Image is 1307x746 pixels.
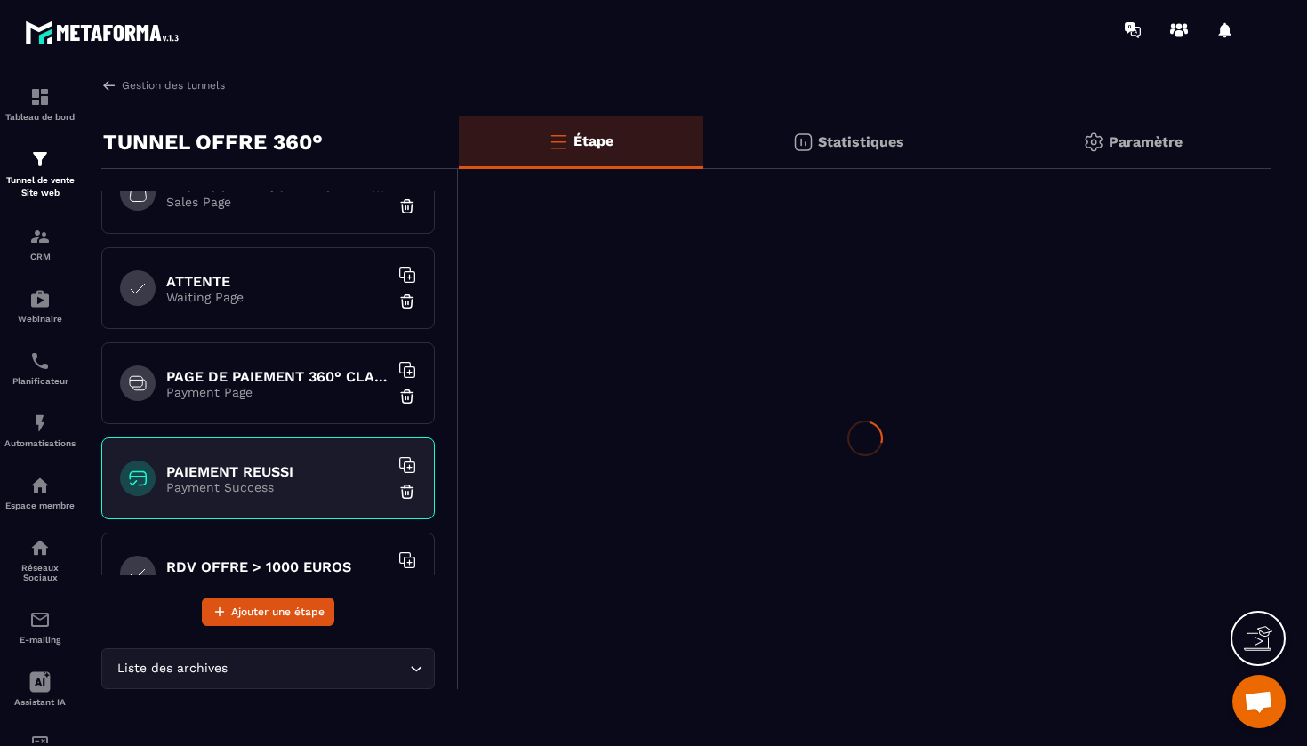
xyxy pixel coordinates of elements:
[398,388,416,405] img: trash
[29,609,51,630] img: email
[4,376,76,386] p: Planificateur
[166,195,389,209] p: Sales Page
[103,124,323,160] p: TUNNEL OFFRE 360°
[166,575,389,590] p: Appointment Scheduling
[4,596,76,658] a: emailemailE-mailing
[792,132,814,153] img: stats.20deebd0.svg
[4,524,76,596] a: social-networksocial-networkRéseaux Sociaux
[4,213,76,275] a: formationformationCRM
[113,659,231,678] span: Liste des archives
[4,697,76,707] p: Assistant IA
[818,133,904,150] p: Statistiques
[4,174,76,199] p: Tunnel de vente Site web
[4,563,76,582] p: Réseaux Sociaux
[29,475,51,496] img: automations
[101,77,225,93] a: Gestion des tunnels
[166,480,389,494] p: Payment Success
[29,148,51,170] img: formation
[1232,675,1286,728] div: Ouvrir le chat
[166,273,389,290] h6: ATTENTE
[29,226,51,247] img: formation
[166,558,389,575] h6: RDV OFFRE > 1000 EUROS
[4,501,76,510] p: Espace membre
[4,252,76,261] p: CRM
[4,73,76,135] a: formationformationTableau de bord
[4,635,76,645] p: E-mailing
[29,413,51,434] img: automations
[4,135,76,213] a: formationformationTunnel de vente Site web
[166,368,389,385] h6: PAGE DE PAIEMENT 360° CLASSIQUE
[548,131,569,152] img: bars-o.4a397970.svg
[398,483,416,501] img: trash
[573,132,613,149] p: Étape
[231,603,325,621] span: Ajouter une étape
[4,399,76,461] a: automationsautomationsAutomatisations
[1109,133,1183,150] p: Paramètre
[29,350,51,372] img: scheduler
[4,112,76,122] p: Tableau de bord
[29,288,51,309] img: automations
[166,463,389,480] h6: PAIEMENT REUSSI
[4,461,76,524] a: automationsautomationsEspace membre
[166,385,389,399] p: Payment Page
[29,86,51,108] img: formation
[4,275,76,337] a: automationsautomationsWebinaire
[398,197,416,215] img: trash
[101,648,435,689] div: Search for option
[4,438,76,448] p: Automatisations
[166,290,389,304] p: Waiting Page
[25,16,185,49] img: logo
[4,337,76,399] a: schedulerschedulerPlanificateur
[231,659,405,678] input: Search for option
[4,658,76,720] a: Assistant IA
[1083,132,1104,153] img: setting-gr.5f69749f.svg
[101,77,117,93] img: arrow
[202,598,334,626] button: Ajouter une étape
[29,537,51,558] img: social-network
[4,314,76,324] p: Webinaire
[398,293,416,310] img: trash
